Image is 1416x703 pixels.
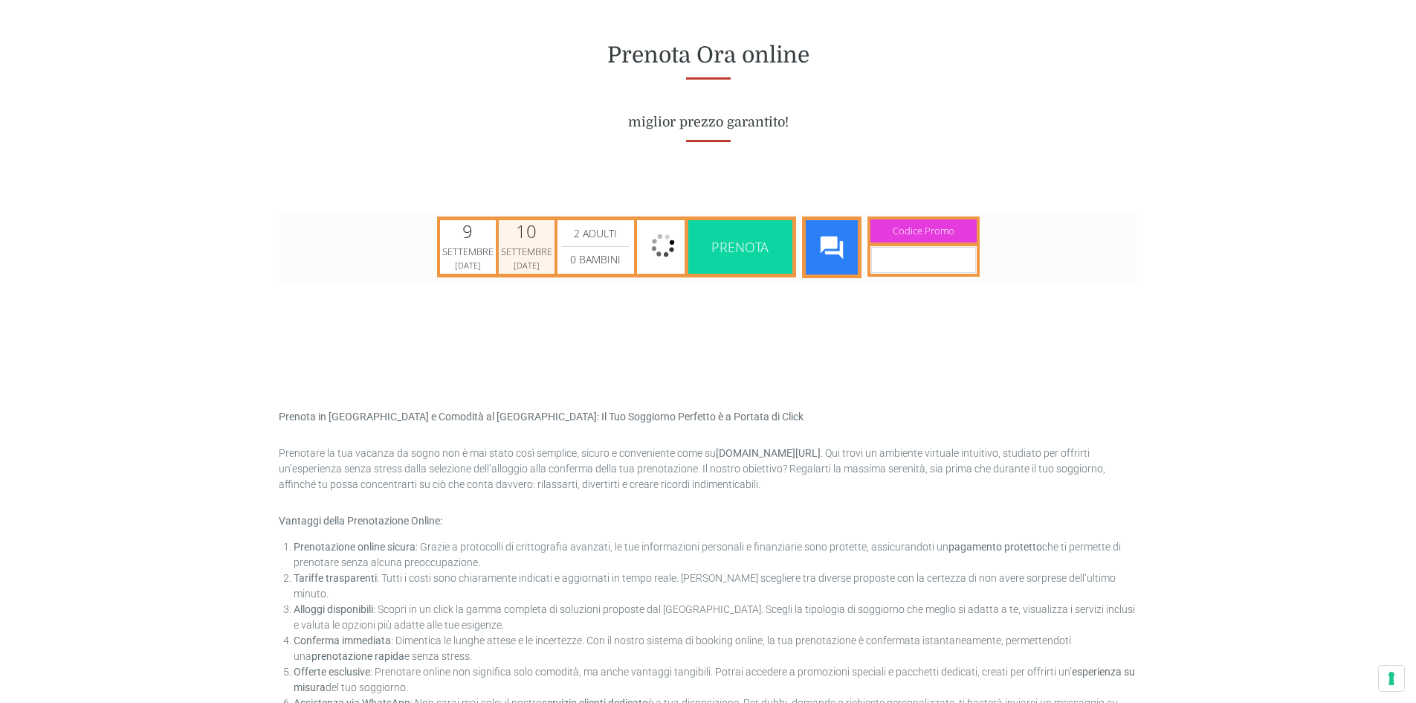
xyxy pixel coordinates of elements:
[294,633,1137,664] li: : Dimentica le lunghe attese e le incertezze. Con il nostro sistema di booking online, la tua pre...
[294,603,373,615] strong: Alloggi disponibili
[716,447,821,459] strong: [DOMAIN_NAME][URL]
[294,541,416,553] strong: Prenotazione online sicura
[294,635,391,646] strong: Conferma immediata
[294,572,377,584] strong: Tariffe trasparenti
[294,666,370,678] strong: Offerte esclusive
[948,541,1042,553] strong: pagamento protetto
[294,539,1137,571] li: : Grazie a protocolli di crittografia avanzati, le tue informazioni personali e finanziarie sono ...
[311,650,404,662] strong: prenotazione rapida
[279,115,1137,131] h4: miglior prezzo garantito!
[294,571,1137,602] li: : Tutti i costi sono chiaramente indicati e aggiornati in tempo reale. [PERSON_NAME] scegliere tr...
[279,214,1137,284] iframe: WooDoo Online Reception
[279,42,1137,68] h2: Prenota Ora online
[279,446,1137,492] p: Prenotare la tua vacanza da sogno non è mai stato così semplice, sicuro e conveniente come su . Q...
[279,515,442,527] strong: Vantaggi della Prenotazione Online:
[294,602,1137,633] li: : Scopri in un click la gamma completa di soluzioni proposte dal [GEOGRAPHIC_DATA]. Scegli la tip...
[279,411,804,423] strong: Prenota in [GEOGRAPHIC_DATA] e Comodità al [GEOGRAPHIC_DATA]: Il Tuo Soggiorno Perfetto è a Porta...
[294,666,1135,693] strong: esperienza su misura
[294,664,1137,696] li: : Prenotare online non significa solo comodità, ma anche vantaggi tangibili. Potrai accedere a pr...
[1379,666,1404,691] button: Le tue preferenze relative al consenso per le tecnologie di tracciamento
